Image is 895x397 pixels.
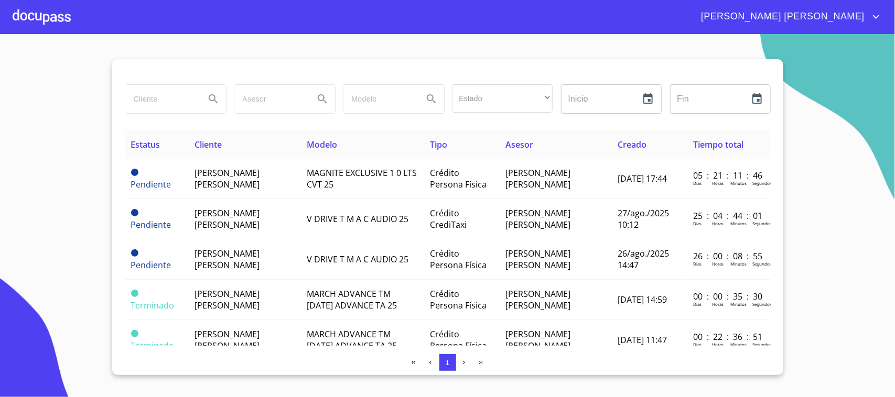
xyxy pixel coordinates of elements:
span: Terminado [131,340,175,351]
p: Segundos [752,301,772,307]
span: Cliente [195,139,222,150]
span: V DRIVE T M A C AUDIO 25 [307,253,408,265]
span: [PERSON_NAME] [PERSON_NAME] [505,328,570,351]
span: Pendiente [131,219,171,230]
p: Minutos [730,341,747,347]
span: Crédito CrediTaxi [430,207,467,230]
span: 26/ago./2025 14:47 [618,248,669,271]
span: Pendiente [131,179,171,190]
span: [PERSON_NAME] [PERSON_NAME] [505,248,570,271]
span: Terminado [131,290,138,297]
input: search [343,85,415,113]
p: Minutos [730,220,747,226]
span: Terminado [131,300,175,311]
span: [DATE] 17:44 [618,173,667,184]
span: Asesor [505,139,533,150]
span: Crédito Persona Física [430,288,487,311]
p: Dias [693,180,702,186]
p: Minutos [730,301,747,307]
div: ​ [452,84,553,113]
span: [DATE] 14:59 [618,294,667,305]
p: Dias [693,301,702,307]
p: Minutos [730,261,747,267]
span: Estatus [131,139,160,150]
input: search [125,85,197,113]
p: 26 : 00 : 08 : 55 [693,250,764,262]
button: 1 [439,354,456,371]
span: [PERSON_NAME] [PERSON_NAME] [505,167,570,190]
p: Horas [712,220,724,226]
span: [PERSON_NAME] [PERSON_NAME] [195,207,260,230]
p: Segundos [752,261,772,267]
span: [PERSON_NAME] [PERSON_NAME] [505,288,570,311]
span: Crédito Persona Física [430,328,487,351]
span: Terminado [131,330,138,337]
span: [PERSON_NAME] [PERSON_NAME] [505,207,570,230]
button: account of current user [693,8,882,25]
p: Horas [712,341,724,347]
span: Pendiente [131,259,171,271]
button: Search [201,86,226,112]
span: [DATE] 11:47 [618,334,667,346]
span: Pendiente [131,209,138,216]
span: 27/ago./2025 10:12 [618,207,669,230]
span: MARCH ADVANCE TM [DATE] ADVANCE TA 25 [307,328,397,351]
span: 1 [446,359,449,367]
p: Horas [712,301,724,307]
span: Tipo [430,139,447,150]
span: V DRIVE T M A C AUDIO 25 [307,213,408,225]
span: MAGNITE EXCLUSIVE 1 0 LTS CVT 25 [307,167,417,190]
span: Crédito Persona Física [430,248,487,271]
button: Search [419,86,444,112]
button: Search [310,86,335,112]
p: Horas [712,261,724,267]
p: 05 : 21 : 11 : 46 [693,170,764,181]
span: Modelo [307,139,337,150]
p: Minutos [730,180,747,186]
p: 25 : 04 : 44 : 01 [693,210,764,222]
span: [PERSON_NAME] [PERSON_NAME] [195,288,260,311]
input: search [234,85,306,113]
span: Pendiente [131,249,138,257]
span: Tiempo total [693,139,743,150]
p: 00 : 00 : 35 : 30 [693,291,764,302]
span: [PERSON_NAME] [PERSON_NAME] [195,248,260,271]
span: Crédito Persona Física [430,167,487,190]
span: Pendiente [131,169,138,176]
span: Creado [618,139,646,150]
p: Dias [693,341,702,347]
p: Segundos [752,220,772,226]
p: Horas [712,180,724,186]
p: 00 : 22 : 36 : 51 [693,331,764,343]
span: [PERSON_NAME] [PERSON_NAME] [195,328,260,351]
p: Dias [693,261,702,267]
span: [PERSON_NAME] [PERSON_NAME] [195,167,260,190]
span: MARCH ADVANCE TM [DATE] ADVANCE TA 25 [307,288,397,311]
span: [PERSON_NAME] [PERSON_NAME] [693,8,870,25]
p: Dias [693,220,702,226]
p: Segundos [752,341,772,347]
p: Segundos [752,180,772,186]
